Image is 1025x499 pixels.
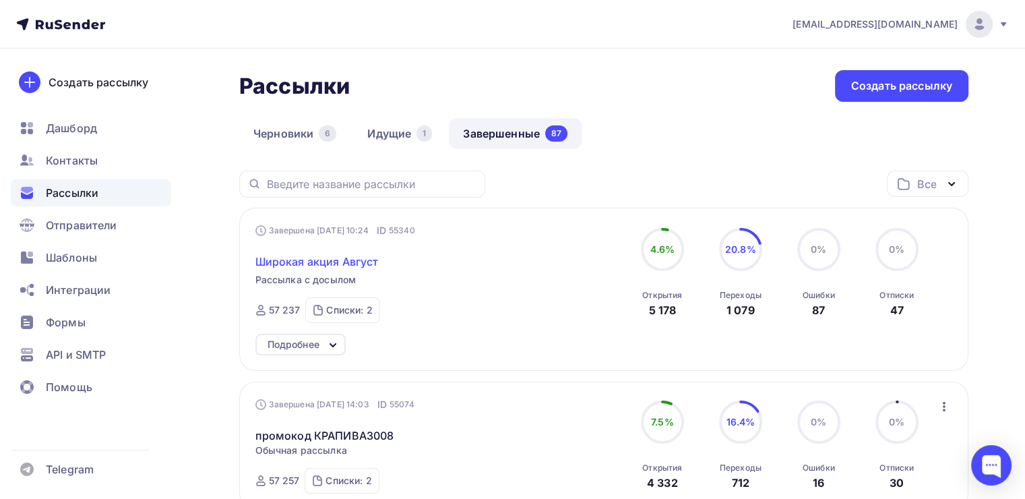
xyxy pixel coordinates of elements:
div: Переходы [720,290,762,301]
a: Отправители [11,212,171,239]
div: 712 [732,475,749,491]
span: Интеграции [46,282,111,298]
div: Отписки [879,463,914,473]
a: [EMAIL_ADDRESS][DOMAIN_NAME] [793,11,1009,38]
div: 57 237 [269,303,301,317]
span: ID [377,224,386,237]
div: Открытия [642,463,682,473]
div: Ошибки [803,463,835,473]
div: 87 [545,125,567,142]
span: 0% [811,243,826,255]
div: Создать рассылку [49,74,148,90]
div: Завершена [DATE] 14:03 [255,398,414,411]
div: Ошибки [803,290,835,301]
span: Помощь [46,379,92,395]
span: Дашборд [46,120,97,136]
a: Рассылки [11,179,171,206]
div: Переходы [720,463,762,473]
div: Списки: 2 [325,474,371,488]
a: Шаблоны [11,244,171,271]
span: 4.6% [650,243,675,255]
button: Все [887,171,968,197]
span: 20.8% [725,243,756,255]
span: Обычная рассылка [255,444,347,457]
span: [EMAIL_ADDRESS][DOMAIN_NAME] [793,18,958,31]
div: Все [917,176,936,192]
div: 30 [890,475,904,491]
div: 57 257 [269,474,300,488]
a: промокод КРАПИВА3008 [255,428,394,444]
span: 0% [811,416,826,428]
a: Контакты [11,147,171,174]
div: Открытия [642,290,682,301]
div: 47 [890,302,904,318]
span: 55074 [390,398,414,411]
div: Завершена [DATE] 10:24 [255,224,415,237]
div: 87 [812,302,825,318]
span: Контакты [46,152,98,169]
a: Формы [11,309,171,336]
span: API и SMTP [46,347,106,363]
div: 5 178 [648,302,676,318]
span: 16.4% [726,416,755,428]
div: Создать рассылку [851,78,952,94]
div: 16 [813,475,824,491]
span: Формы [46,314,86,330]
span: 7.5% [651,416,674,428]
span: Шаблоны [46,249,97,266]
div: Отписки [879,290,914,301]
div: Списки: 2 [326,303,372,317]
h2: Рассылки [239,73,350,100]
span: 0% [889,243,904,255]
span: 0% [889,416,904,428]
div: 1 [416,125,432,142]
span: Telegram [46,461,94,477]
a: Завершенные87 [449,118,582,149]
input: Введите название рассылки [267,177,477,192]
span: ID [377,398,387,411]
span: 55340 [389,224,415,237]
span: Рассылки [46,185,98,201]
span: Широкая акция Август [255,254,379,270]
div: 1 079 [726,302,755,318]
div: Подробнее [268,336,319,353]
a: Черновики6 [239,118,350,149]
span: Отправители [46,217,117,233]
div: 6 [319,125,336,142]
div: 4 332 [647,475,678,491]
a: Идущие1 [353,118,446,149]
a: Дашборд [11,115,171,142]
span: Рассылка с досылом [255,273,356,287]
